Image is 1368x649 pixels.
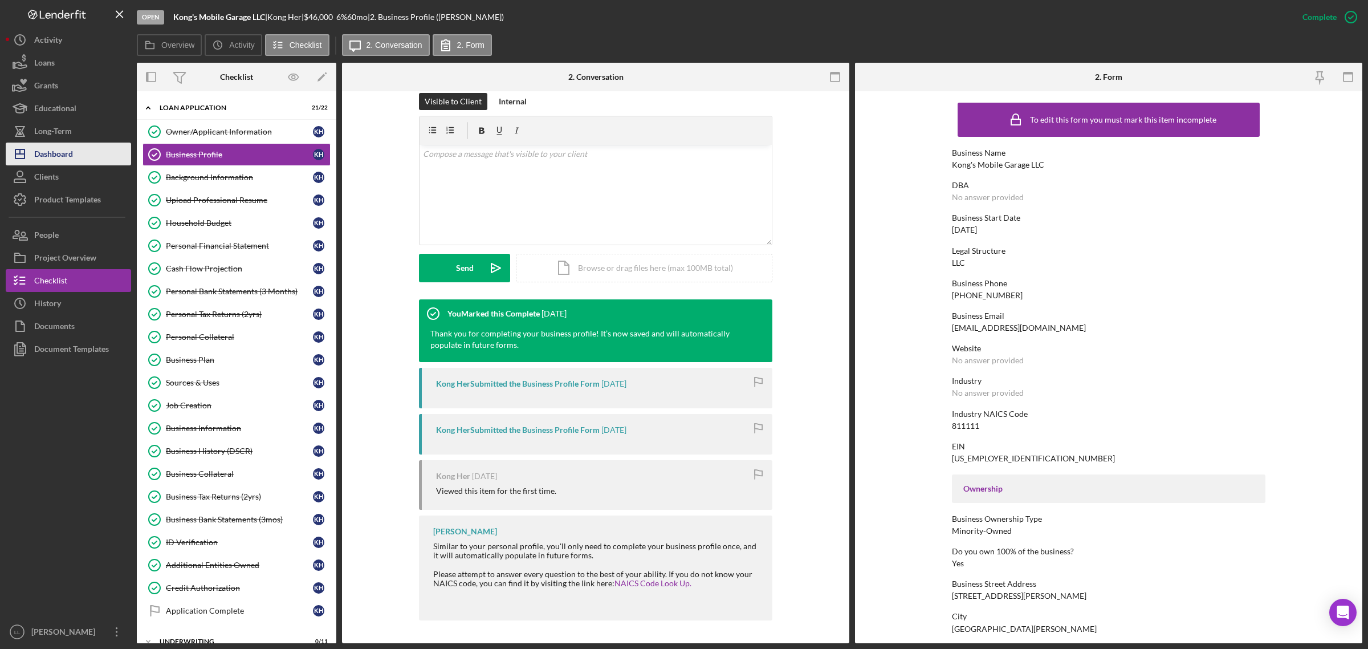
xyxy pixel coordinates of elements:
[34,165,59,191] div: Clients
[568,72,624,82] div: 2. Conversation
[34,29,62,54] div: Activity
[313,126,324,137] div: K H
[952,344,1265,353] div: Website
[952,279,1265,288] div: Business Phone
[493,93,532,110] button: Internal
[166,287,313,296] div: Personal Bank Statements (3 Months)
[952,624,1097,634] div: [GEOGRAPHIC_DATA][PERSON_NAME]
[34,74,58,100] div: Grants
[952,421,979,431] div: 811111
[205,34,262,56] button: Activity
[34,338,109,363] div: Document Templates
[166,515,313,524] div: Business Bank Statements (3mos)
[142,189,331,212] a: Upload Professional ResumeKH
[952,323,1086,332] div: [EMAIL_ADDRESS][DOMAIN_NAME]
[313,468,324,480] div: K H
[166,127,313,136] div: Owner/Applicant Information
[6,165,131,188] button: Clients
[34,292,61,318] div: History
[952,148,1265,157] div: Business Name
[14,629,21,635] text: LL
[34,143,73,168] div: Dashboard
[952,579,1265,589] div: Business Street Address
[336,13,347,22] div: 6 %
[142,577,331,599] a: Credit AuthorizationKH
[952,160,1044,169] div: Kong's Mobile Garage LLC
[433,34,492,56] button: 2. Form
[137,34,202,56] button: Overview
[142,531,331,554] a: ID VerificationKH
[166,401,313,410] div: Job Creation
[952,376,1265,386] div: Industry
[614,578,691,588] a: NAICS Code Look Up.
[6,315,131,338] button: Documents
[6,29,131,51] button: Activity
[952,388,1024,397] div: No answer provided
[166,196,313,205] div: Upload Professional Resume
[142,212,331,234] a: Household BudgetKH
[6,120,131,143] button: Long-Term
[952,559,964,568] div: Yes
[304,12,333,22] span: $46,000
[290,40,322,50] label: Checklist
[6,51,131,74] button: Loans
[142,303,331,326] a: Personal Tax Returns (2yrs)KH
[1329,599,1357,626] div: Open Intercom Messenger
[952,225,977,234] div: [DATE]
[6,224,131,246] button: People
[307,638,328,645] div: 0 / 11
[6,620,131,643] button: LL[PERSON_NAME]
[436,425,600,435] div: Kong Her Submitted the Business Profile Form
[952,454,1115,463] div: [US_EMPLOYER_IDENTIFICATION_NUMBER]
[1302,6,1337,29] div: Complete
[6,74,131,97] button: Grants
[142,348,331,371] a: Business PlanKH
[952,356,1024,365] div: No answer provided
[419,254,510,282] button: Send
[601,379,626,388] time: 2025-05-08 16:54
[1095,72,1122,82] div: 2. Form
[220,72,253,82] div: Checklist
[166,492,313,501] div: Business Tax Returns (2yrs)
[166,218,313,228] div: Household Budget
[313,491,324,502] div: K H
[166,332,313,342] div: Personal Collateral
[367,40,422,50] label: 2. Conversation
[142,120,331,143] a: Owner/Applicant InformationKH
[313,309,324,320] div: K H
[313,605,324,616] div: K H
[952,526,1012,536] div: Minority-Owned
[1030,115,1216,124] div: To edit this form you must mark this item incomplete
[166,469,313,478] div: Business Collateral
[313,423,324,434] div: K H
[142,371,331,394] a: Sources & UsesKH
[6,269,131,292] button: Checklist
[952,213,1265,222] div: Business Start Date
[34,315,75,340] div: Documents
[142,440,331,463] a: Business History (DSCR)KH
[436,379,600,388] div: Kong Her Submitted the Business Profile Form
[313,537,324,548] div: K H
[6,143,131,165] a: Dashboard
[447,309,540,318] div: You Marked this Complete
[1291,6,1362,29] button: Complete
[6,338,131,360] button: Document Templates
[457,40,484,50] label: 2. Form
[313,172,324,183] div: K H
[952,442,1265,451] div: EIN
[313,194,324,206] div: K H
[28,620,103,646] div: [PERSON_NAME]
[952,181,1265,190] div: DBA
[229,40,254,50] label: Activity
[166,538,313,547] div: ID Verification
[6,246,131,269] button: Project Overview
[307,104,328,111] div: 21 / 22
[499,93,527,110] div: Internal
[142,599,331,622] a: Application CompleteKH
[166,424,313,433] div: Business Information
[963,484,1254,493] div: Ownership
[34,51,55,77] div: Loans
